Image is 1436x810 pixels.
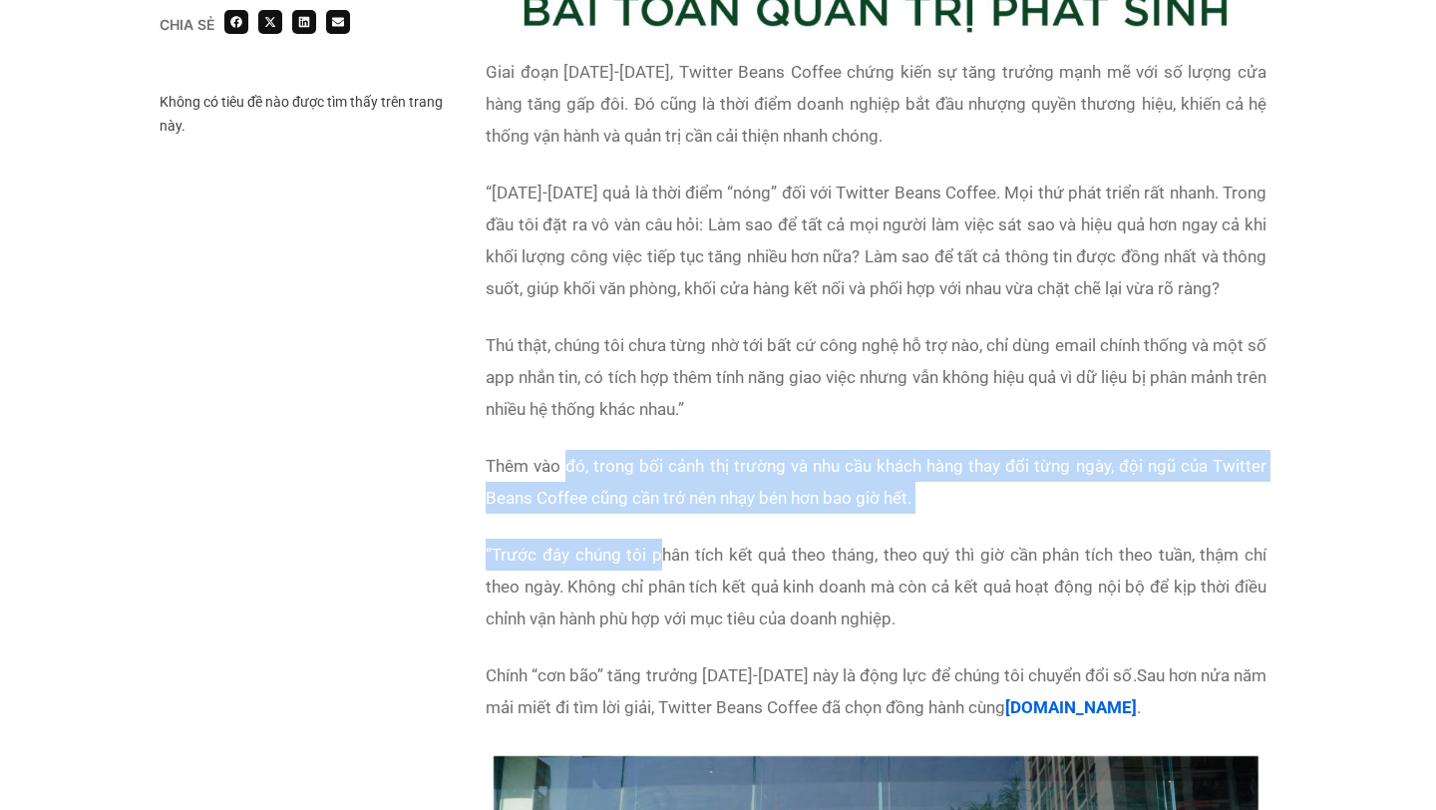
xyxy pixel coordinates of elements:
span: . [1133,665,1137,685]
span: Giai đoạn [DATE]-[DATE], Twitter Beans Coffee chứng kiến sự tăng trưởng mạnh mẽ với số lượng cửa ... [486,62,1266,146]
div: Share on linkedin [292,10,316,34]
span: Thêm vào đó, trong bối cảnh thị trường và nhu cầu khách hàng thay đổi từng ngày, đội ngũ của Twit... [486,456,1266,508]
div: Chia sẻ [160,18,214,32]
span: Thú thật, chúng tôi chưa từng nhờ tới bất cứ công nghệ hỗ trợ nào, chỉ dùng email chính thống và ... [486,335,1266,419]
div: Share on facebook [224,10,248,34]
a: [DOMAIN_NAME] [1005,697,1137,717]
span: . [892,608,896,628]
div: Share on x-twitter [258,10,282,34]
div: Không có tiêu đề nào được tìm thấy trên trang này. [160,90,456,138]
span: Trước đây chúng tôi phân tích kết quả theo tháng, theo quý thì giờ cần phân tích theo tuần, thậm ... [486,545,1266,628]
span: Chính “cơn bão” tăng trưởng [DATE]-[DATE] này là động lực để chúng tôi chuyển đổi số [486,665,1133,685]
span: “ [486,545,492,565]
span: “ [486,183,492,202]
div: Share on email [326,10,350,34]
span: [DATE]-[DATE] quả là thời điểm “nóng” đối với Twitter Beans Coffee. Mọi thứ phát triển rất nhanh.... [486,183,1266,298]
